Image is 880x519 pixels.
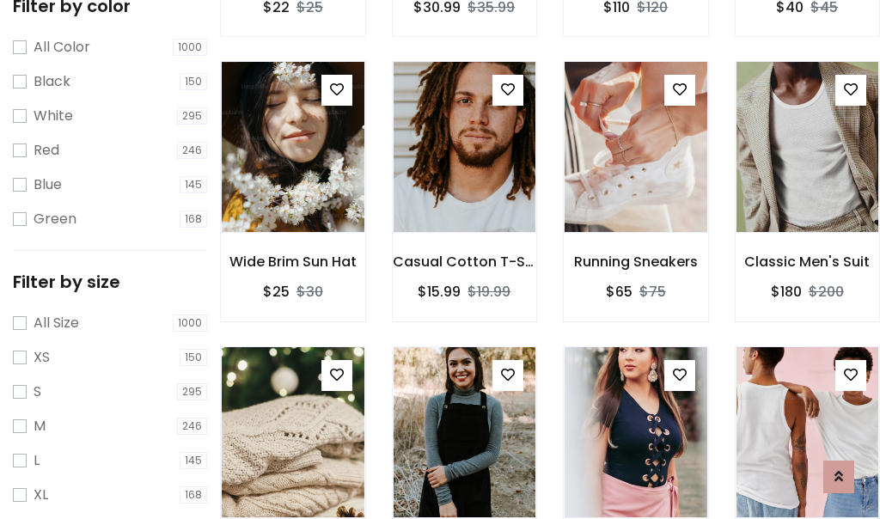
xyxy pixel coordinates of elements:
span: 145 [180,176,207,193]
span: 145 [180,452,207,469]
label: M [34,416,46,437]
label: XS [34,347,50,368]
h6: $15.99 [418,284,461,300]
label: All Color [34,37,90,58]
span: 295 [177,383,207,400]
label: XL [34,485,48,505]
span: 1000 [173,39,207,56]
label: Red [34,140,59,161]
del: $19.99 [467,282,510,302]
h6: $65 [606,284,632,300]
del: $200 [809,282,844,302]
h6: Running Sneakers [564,253,708,270]
del: $75 [639,282,666,302]
label: L [34,450,40,471]
label: Black [34,71,70,92]
h6: Classic Men's Suit [736,253,880,270]
span: 246 [177,142,207,159]
span: 295 [177,107,207,125]
h6: Wide Brim Sun Hat [221,253,365,270]
h6: $180 [771,284,802,300]
label: White [34,106,73,126]
del: $30 [296,282,323,302]
label: Green [34,209,76,229]
label: S [34,382,41,402]
span: 150 [180,349,207,366]
label: Blue [34,174,62,195]
span: 150 [180,73,207,90]
h6: $25 [263,284,290,300]
h5: Filter by size [13,272,207,292]
span: 168 [180,486,207,504]
span: 246 [177,418,207,435]
h6: Casual Cotton T-Shirt [393,253,537,270]
span: 1000 [173,314,207,332]
span: 168 [180,211,207,228]
label: All Size [34,313,79,333]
